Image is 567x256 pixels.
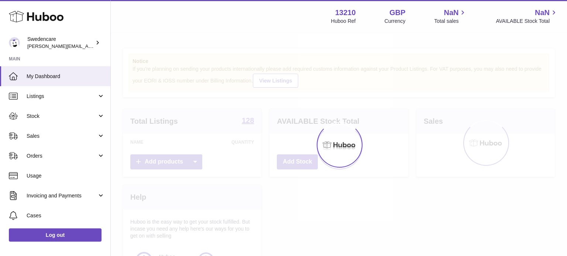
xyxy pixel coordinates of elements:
span: Orders [27,152,97,159]
span: Listings [27,93,97,100]
div: Huboo Ref [331,18,356,25]
span: My Dashboard [27,73,105,80]
span: Cases [27,212,105,219]
strong: GBP [389,8,405,18]
div: Swedencare [27,36,94,50]
img: rebecca.fall@swedencare.co.uk [9,37,20,48]
span: AVAILABLE Stock Total [496,18,558,25]
span: Stock [27,113,97,120]
strong: 13210 [335,8,356,18]
span: Usage [27,172,105,179]
span: [PERSON_NAME][EMAIL_ADDRESS][DOMAIN_NAME] [27,43,148,49]
div: Currency [385,18,406,25]
a: NaN AVAILABLE Stock Total [496,8,558,25]
span: NaN [535,8,550,18]
a: NaN Total sales [434,8,467,25]
span: Invoicing and Payments [27,192,97,199]
span: NaN [444,8,458,18]
a: Log out [9,228,102,242]
span: Sales [27,133,97,140]
span: Total sales [434,18,467,25]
